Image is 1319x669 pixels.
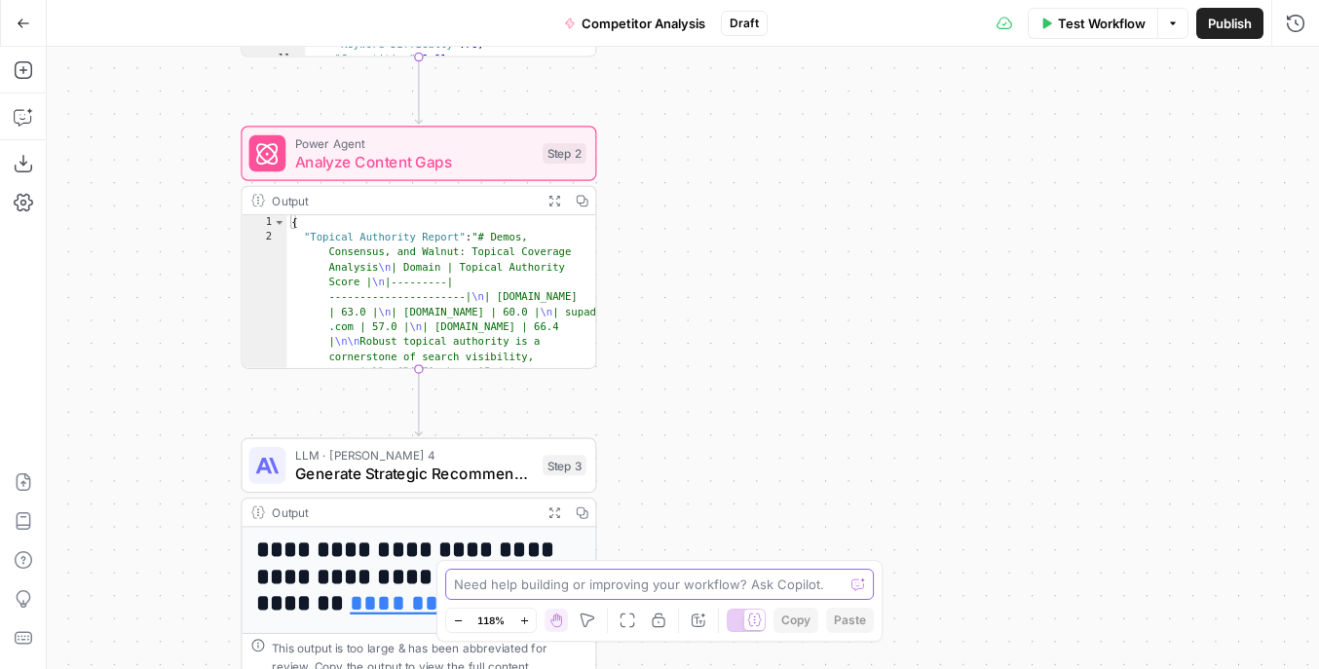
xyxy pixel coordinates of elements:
button: Paste [826,608,874,633]
div: Power AgentAnalyze Content GapsStep 2Output{ "Topical Authority Report":"# Demos, Consensus, and ... [241,126,596,369]
span: Competitor Analysis [582,14,705,33]
button: Test Workflow [1028,8,1157,39]
span: Copy [781,612,810,629]
div: 11 [242,53,305,67]
button: Competitor Analysis [552,8,717,39]
button: Publish [1196,8,1263,39]
span: Paste [834,612,866,629]
span: Draft [730,15,759,32]
span: Test Workflow [1058,14,1146,33]
div: Step 2 [543,143,586,164]
button: Copy [773,608,818,633]
span: 118% [477,613,505,628]
g: Edge from step_2 to step_3 [415,369,422,435]
div: Step 3 [543,455,586,475]
div: 1 [242,215,286,230]
div: Output [272,503,534,522]
span: Power Agent [295,133,534,152]
span: LLM · [PERSON_NAME] 4 [295,446,534,465]
span: Publish [1208,14,1252,33]
span: Generate Strategic Recommendations [295,462,534,485]
div: Output [272,191,534,209]
g: Edge from step_1 to step_2 [415,57,422,124]
span: Analyze Content Gaps [295,150,534,173]
span: Toggle code folding, rows 1 through 3 [273,215,285,230]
